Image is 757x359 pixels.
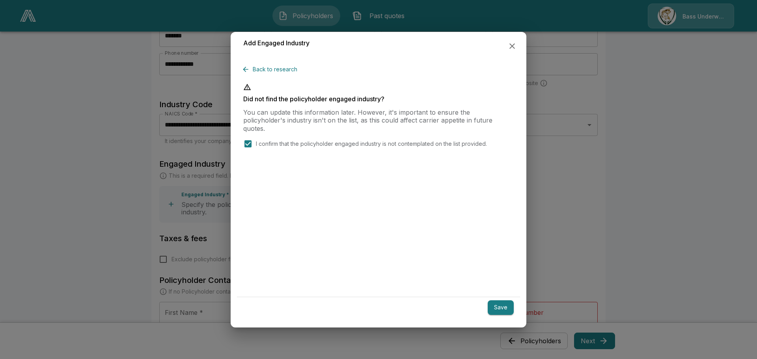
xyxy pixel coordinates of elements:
h6: Add Engaged Industry [243,38,310,48]
p: Did not find the policyholder engaged industry? [243,96,514,102]
p: You can update this information later. However, it's important to ensure the policyholder's indus... [243,108,514,133]
button: Back to research [243,62,300,77]
button: Save [488,300,514,315]
p: I confirm that the policyholder engaged industry is not contemplated on the list provided. [256,140,487,148]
